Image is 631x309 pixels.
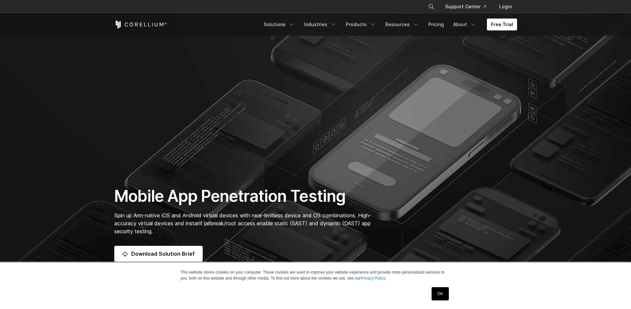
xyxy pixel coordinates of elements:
a: Resources [381,19,423,30]
div: Navigation Menu [420,1,517,13]
a: Solutions [260,19,299,30]
a: Download Solution Brief [114,246,203,262]
p: This website stores cookies on your computer. These cookies are used to improve your website expe... [181,269,451,281]
a: Corellium Home [114,21,167,28]
span: Download Solution Brief [131,250,195,258]
h1: Mobile App Penetration Testing [114,186,378,206]
div: Navigation Menu [260,19,517,30]
a: Login [494,1,517,13]
a: OK [432,287,448,300]
span: Spin up Arm-native iOS and Android virtual devices with near-limitless device and OS combinations... [114,212,371,235]
a: Products [342,19,380,30]
button: Search [425,1,437,13]
a: About [449,19,480,30]
a: Pricing [424,19,448,30]
a: Free Trial [487,19,517,30]
a: Industries [300,19,341,30]
a: Privacy Policy. [361,276,386,281]
a: Support Center [440,1,491,13]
